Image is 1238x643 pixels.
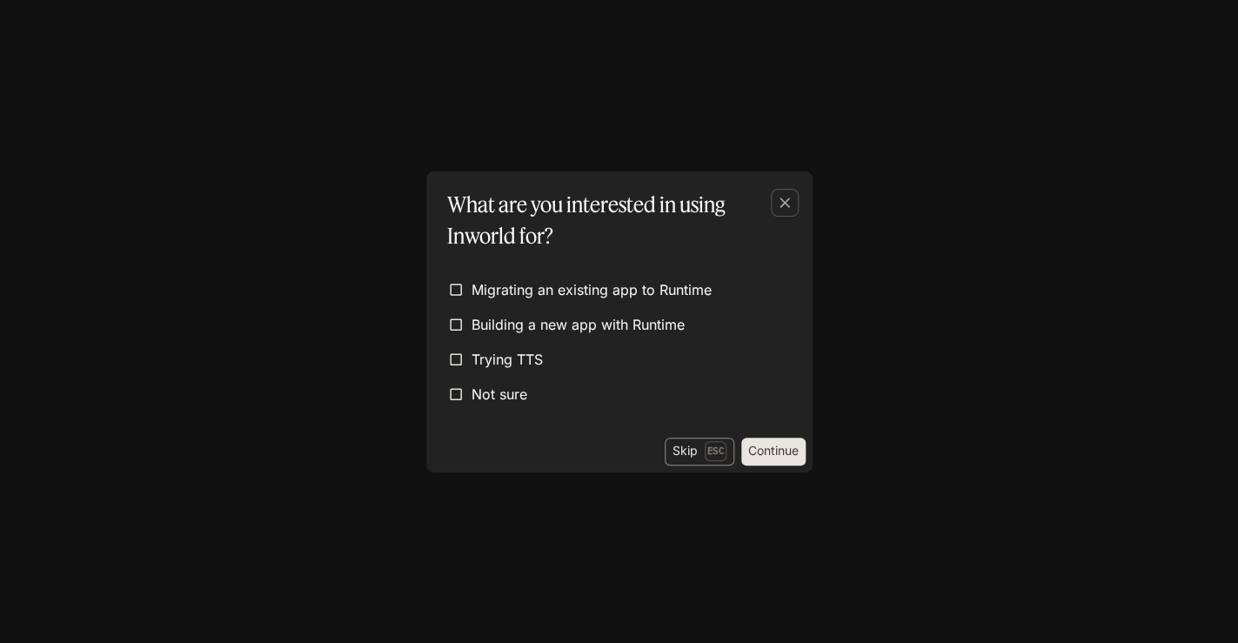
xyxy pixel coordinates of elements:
[472,384,527,405] span: Not sure
[472,279,712,300] span: Migrating an existing app to Runtime
[665,438,734,466] button: SkipEsc
[447,189,785,251] p: What are you interested in using Inworld for?
[741,438,806,466] button: Continue
[472,349,543,370] span: Trying TTS
[705,441,726,460] p: Esc
[472,314,685,335] span: Building a new app with Runtime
